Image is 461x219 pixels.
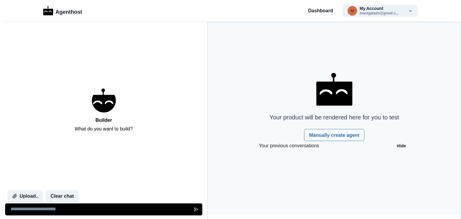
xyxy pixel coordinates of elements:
p: Agenthost [56,6,82,16]
button: Hide [393,141,409,151]
button: Upload.. [8,190,43,202]
img: Logo [43,6,53,15]
button: Send message [190,203,202,215]
p: Your previous conversations [259,142,319,149]
a: Manually create agent [304,129,364,141]
button: Clear chat [46,190,78,202]
h2: Builder [95,117,112,123]
a: Dashboard [308,7,333,14]
p: What do you want to build? [75,125,133,133]
p: Your product will be rendered here for you to test [270,113,399,122]
button: maregalado@gmail.comMy Accountmaregalado@gmail.c... [343,5,418,17]
img: AgentHost Logo [316,73,352,106]
img: Builder logo [92,88,116,112]
a: LogoAgenthost [43,6,82,16]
